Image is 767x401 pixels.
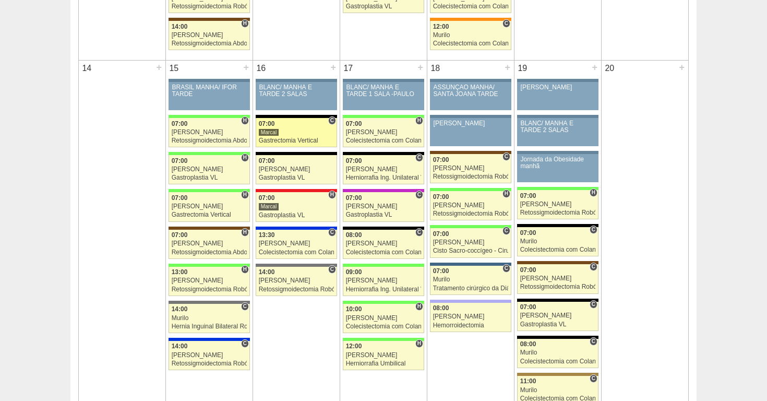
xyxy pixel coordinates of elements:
a: C 07:00 Murilo Tratamento cirúrgico da Diástase do reto abdomem [430,266,511,295]
div: BLANC/ MANHÃ E TARDE 2 SALAS [521,120,595,134]
span: 07:00 [520,303,536,311]
div: + [329,61,338,74]
a: Jornada da Obesidade manhã [517,154,598,182]
span: Consultório [502,264,510,273]
div: Key: Brasil [517,187,598,190]
div: Key: Blanc [517,224,598,227]
span: 07:00 [346,194,362,202]
div: Key: Brasil [169,264,250,267]
div: Key: São Luiz - Jabaquara [430,263,511,266]
a: BLANC/ MANHÃ E TARDE 2 SALAS [256,82,337,110]
div: Key: Aviso [517,151,598,154]
div: 14 [79,61,95,76]
div: Key: Aviso [343,79,424,82]
div: Gastroplastia VL [259,174,334,181]
div: 15 [166,61,182,76]
div: [PERSON_NAME] [520,201,596,208]
div: [PERSON_NAME] [346,203,422,210]
span: Consultório [241,302,249,311]
a: H 07:00 [PERSON_NAME] Colecistectomia com Colangiografia VL [343,118,424,147]
a: BLANC/ MANHÃ E TARDE 2 SALAS [517,118,598,146]
span: 07:00 [259,157,275,164]
a: H 07:00 [PERSON_NAME] Gastrectomia Vertical [169,192,250,221]
span: 13:30 [259,231,275,239]
div: Retossigmoidectomia Robótica [520,209,596,216]
div: [PERSON_NAME] [521,84,595,91]
div: [PERSON_NAME] [433,165,509,172]
span: Hospital [590,188,597,197]
div: Key: Brasil [343,301,424,304]
span: Consultório [328,116,336,125]
div: Key: São Luiz - Itaim [256,227,337,230]
div: Key: Aviso [430,79,511,82]
div: [PERSON_NAME] [433,202,509,209]
div: [PERSON_NAME] [433,313,509,320]
div: + [590,61,599,74]
span: Hospital [415,339,423,348]
div: Colecistectomia com Colangiografia VL [433,40,509,47]
div: + [503,61,512,74]
div: Cisto Sacro-coccígeo - Cirurgia [433,247,509,254]
a: H 12:00 [PERSON_NAME] Herniorrafia Umbilical [343,341,424,370]
a: 08:00 [PERSON_NAME] Hemorroidectomia [430,303,511,332]
div: Key: Blanc [517,299,598,302]
span: 08:00 [346,231,362,239]
div: + [677,61,686,74]
div: BLANC/ MANHÃ E TARDE 1 SALA -PAULO [346,84,421,98]
div: Marcal [259,128,279,136]
div: [PERSON_NAME] [259,277,334,284]
div: Key: Aviso [430,115,511,118]
div: [PERSON_NAME] [346,240,422,247]
div: [PERSON_NAME] [172,32,247,39]
div: Marcal [259,203,279,210]
div: Key: Brasil [169,152,250,155]
span: 14:00 [172,23,188,30]
a: [PERSON_NAME] [430,118,511,146]
span: Consultório [502,227,510,235]
div: Key: Santa Catarina [256,264,337,267]
div: Hernia Inguinal Bilateral Robótica [172,323,247,330]
span: 12:00 [346,343,362,350]
div: Key: Blanc [256,115,337,118]
div: Key: Maria Braido [343,189,424,192]
span: Hospital [241,191,249,199]
span: Consultório [415,228,423,237]
a: C 12:00 Murilo Colecistectomia com Colangiografia VL [430,21,511,50]
a: H 14:00 [PERSON_NAME] Retossigmoidectomia Abdominal VL [169,21,250,50]
span: 07:00 [172,231,188,239]
div: 18 [427,61,444,76]
span: 07:00 [172,157,188,164]
div: Retossigmoidectomia Abdominal VL [172,40,247,47]
div: Retossigmoidectomia Abdominal VL [172,249,247,256]
a: [PERSON_NAME] [517,82,598,110]
span: Hospital [241,265,249,274]
span: 14:00 [172,343,188,350]
span: Consultório [590,263,597,271]
div: Murilo [172,315,247,322]
div: [PERSON_NAME] [433,239,509,246]
div: Murilo [520,349,596,356]
span: 07:00 [172,194,188,202]
a: C 08:00 [PERSON_NAME] Colecistectomia com Colangiografia VL [343,230,424,259]
span: Hospital [241,19,249,28]
span: 10:00 [346,305,362,313]
div: 17 [340,61,356,76]
div: [PERSON_NAME] [259,166,334,173]
div: Gastroplastia VL [259,212,334,219]
div: Gastroplastia VL [172,174,247,181]
div: Key: Santa Joana [169,18,250,21]
span: 07:00 [520,229,536,237]
div: Key: Blanc [256,152,337,155]
div: + [416,61,425,74]
div: Gastroplastia VL [346,211,422,218]
span: Consultório [415,154,423,162]
span: 08:00 [520,340,536,348]
div: [PERSON_NAME] [259,240,334,247]
span: 13:00 [172,268,188,276]
div: Gastroplastia VL [346,3,422,10]
a: H 13:00 [PERSON_NAME] Retossigmoidectomia Robótica [169,267,250,296]
span: Hospital [415,302,423,311]
div: Colecistectomia com Colangiografia VL [520,246,596,253]
span: 12:00 [433,23,449,30]
div: Key: Brasil [169,189,250,192]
